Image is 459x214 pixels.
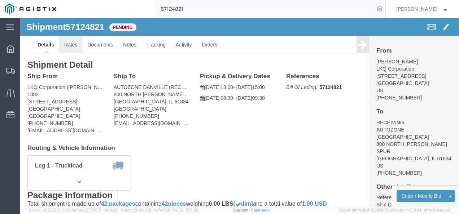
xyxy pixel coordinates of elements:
[20,18,459,206] iframe: FS Legacy Container
[170,208,198,212] span: [DATE] 11:37:29
[88,208,118,212] span: [DATE] 10:09:35
[396,5,449,13] button: [PERSON_NAME]
[155,0,375,18] input: Search for shipment number, reference number
[251,208,270,212] a: Feedback
[29,208,118,212] span: Server: 2025.21.0-769a9a7b8c3
[121,208,198,212] span: Client: 2025.21.0-7d7479b
[339,207,450,213] span: Copyright © [DATE]-[DATE] Agistix Inc., All Rights Reserved
[396,5,437,13] span: Nathan Seeley
[5,4,56,14] img: logo
[233,208,251,212] a: Support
